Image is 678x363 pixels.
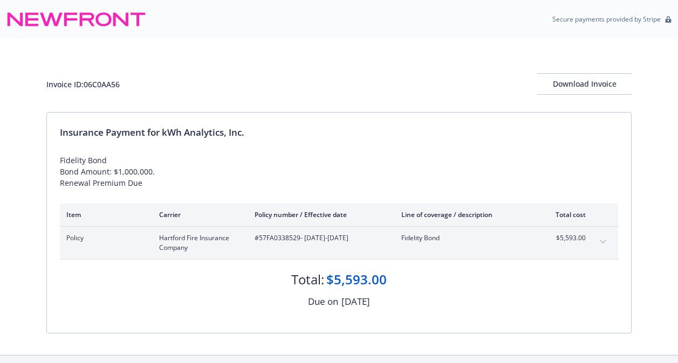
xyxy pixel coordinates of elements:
[66,210,142,219] div: Item
[60,125,618,139] div: Insurance Payment for kWh Analytics, Inc.
[159,233,237,253] span: Hartford Fire Insurance Company
[255,210,384,219] div: Policy number / Effective date
[401,233,528,243] span: Fidelity Bond
[341,295,370,309] div: [DATE]
[545,233,586,243] span: $5,593.00
[594,233,612,250] button: expand content
[326,270,387,289] div: $5,593.00
[291,270,324,289] div: Total:
[552,15,661,24] p: Secure payments provided by Stripe
[401,210,528,219] div: Line of coverage / description
[60,155,618,189] div: Fidelity Bond Bond Amount: $1,000,000. Renewal Premium Due
[255,233,384,243] span: #57FA0338529 - [DATE]-[DATE]
[66,233,142,243] span: Policy
[46,79,120,90] div: Invoice ID: 06C0AA56
[545,210,586,219] div: Total cost
[537,74,632,94] div: Download Invoice
[537,73,632,95] button: Download Invoice
[308,295,338,309] div: Due on
[60,227,618,259] div: PolicyHartford Fire Insurance Company#57FA0338529- [DATE]-[DATE]Fidelity Bond$5,593.00expand content
[159,210,237,219] div: Carrier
